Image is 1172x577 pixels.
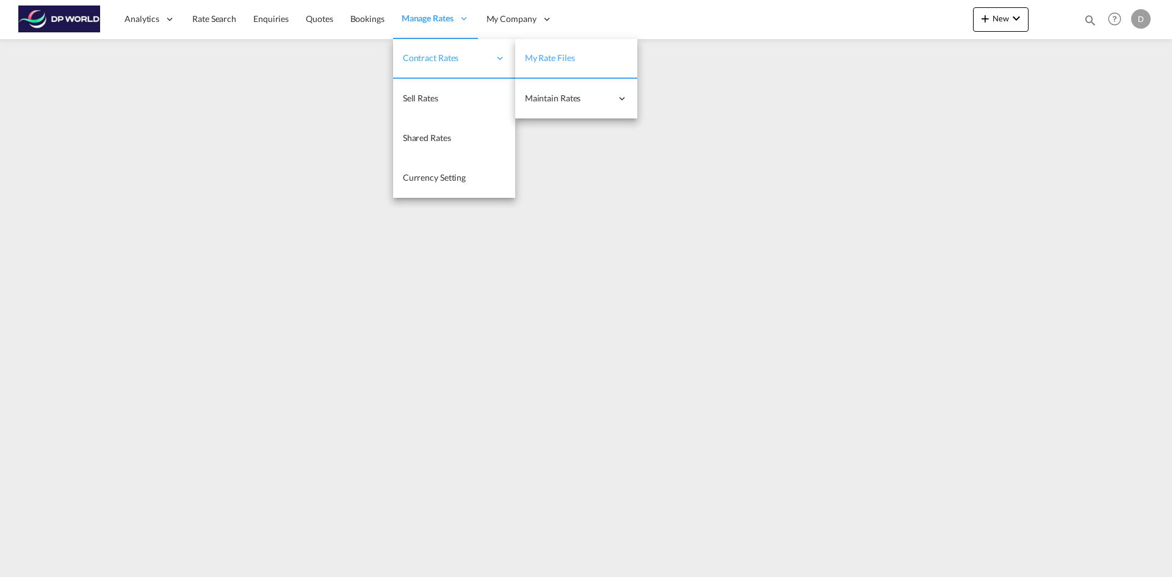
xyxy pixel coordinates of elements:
[978,11,993,26] md-icon: icon-plus 400-fg
[1083,13,1097,32] div: icon-magnify
[306,13,333,24] span: Quotes
[525,53,575,63] span: My Rate Files
[1131,9,1151,29] div: D
[18,5,101,33] img: c08ca190194411f088ed0f3ba295208c.png
[393,39,515,79] div: Contract Rates
[525,92,612,104] span: Maintain Rates
[403,132,451,143] span: Shared Rates
[393,118,515,158] a: Shared Rates
[125,13,159,25] span: Analytics
[1104,9,1125,29] span: Help
[403,52,490,64] span: Contract Rates
[402,12,454,24] span: Manage Rates
[487,13,537,25] span: My Company
[973,7,1029,32] button: icon-plus 400-fgNewicon-chevron-down
[350,13,385,24] span: Bookings
[1009,11,1024,26] md-icon: icon-chevron-down
[515,39,637,79] a: My Rate Files
[393,158,515,198] a: Currency Setting
[393,79,515,118] a: Sell Rates
[978,13,1024,23] span: New
[403,93,438,103] span: Sell Rates
[192,13,236,24] span: Rate Search
[1104,9,1131,31] div: Help
[253,13,289,24] span: Enquiries
[1083,13,1097,27] md-icon: icon-magnify
[403,172,466,183] span: Currency Setting
[515,79,637,118] div: Maintain Rates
